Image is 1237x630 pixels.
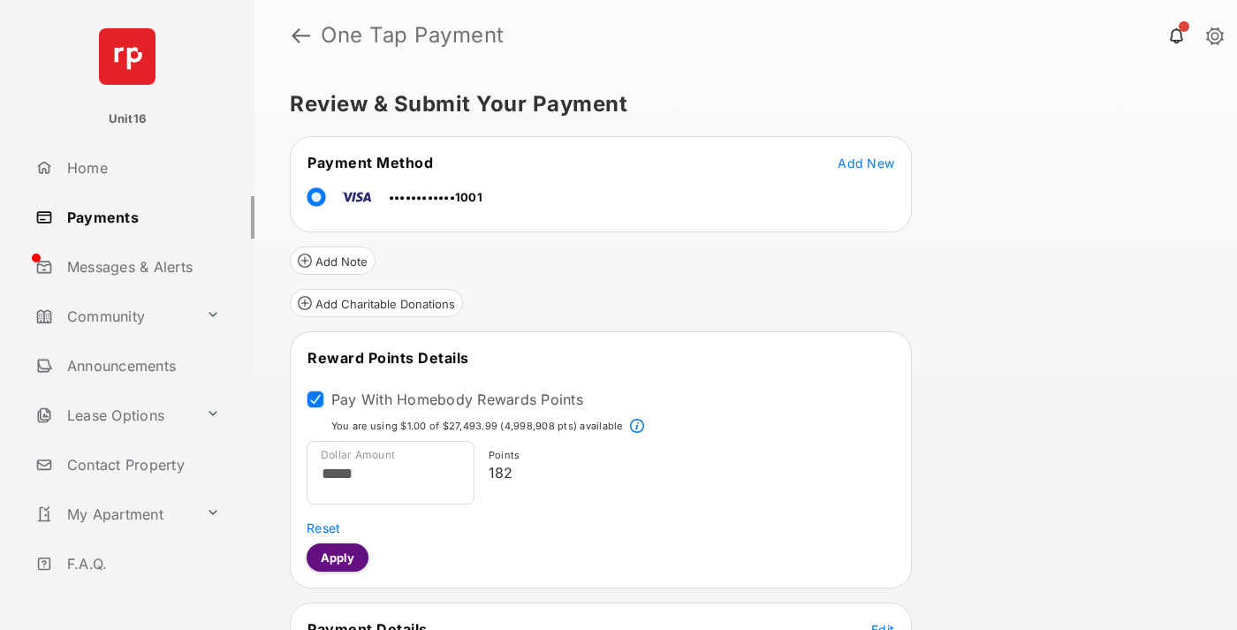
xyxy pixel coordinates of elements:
[307,520,340,535] span: Reset
[838,156,894,171] span: Add New
[28,543,254,585] a: F.A.Q.
[28,444,254,486] a: Contact Property
[307,519,340,536] button: Reset
[28,394,199,436] a: Lease Options
[331,419,623,434] p: You are using $1.00 of $27,493.99 (4,998,908 pts) available
[99,28,156,85] img: svg+xml;base64,PHN2ZyB4bWxucz0iaHR0cDovL3d3dy53My5vcmcvMjAwMC9zdmciIHdpZHRoPSI2NCIgaGVpZ2h0PSI2NC...
[389,190,482,204] span: ••••••••••••1001
[28,493,199,535] a: My Apartment
[109,110,147,128] p: Unit16
[290,94,1188,115] h5: Review & Submit Your Payment
[321,25,505,46] strong: One Tap Payment
[307,543,368,572] button: Apply
[28,295,199,338] a: Community
[838,154,894,171] button: Add New
[489,462,888,483] p: 182
[331,391,583,408] label: Pay With Homebody Rewards Points
[489,448,888,463] p: Points
[290,289,463,317] button: Add Charitable Donations
[307,154,433,171] span: Payment Method
[28,246,254,288] a: Messages & Alerts
[28,345,254,387] a: Announcements
[307,349,469,367] span: Reward Points Details
[28,147,254,189] a: Home
[28,196,254,239] a: Payments
[290,247,376,275] button: Add Note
